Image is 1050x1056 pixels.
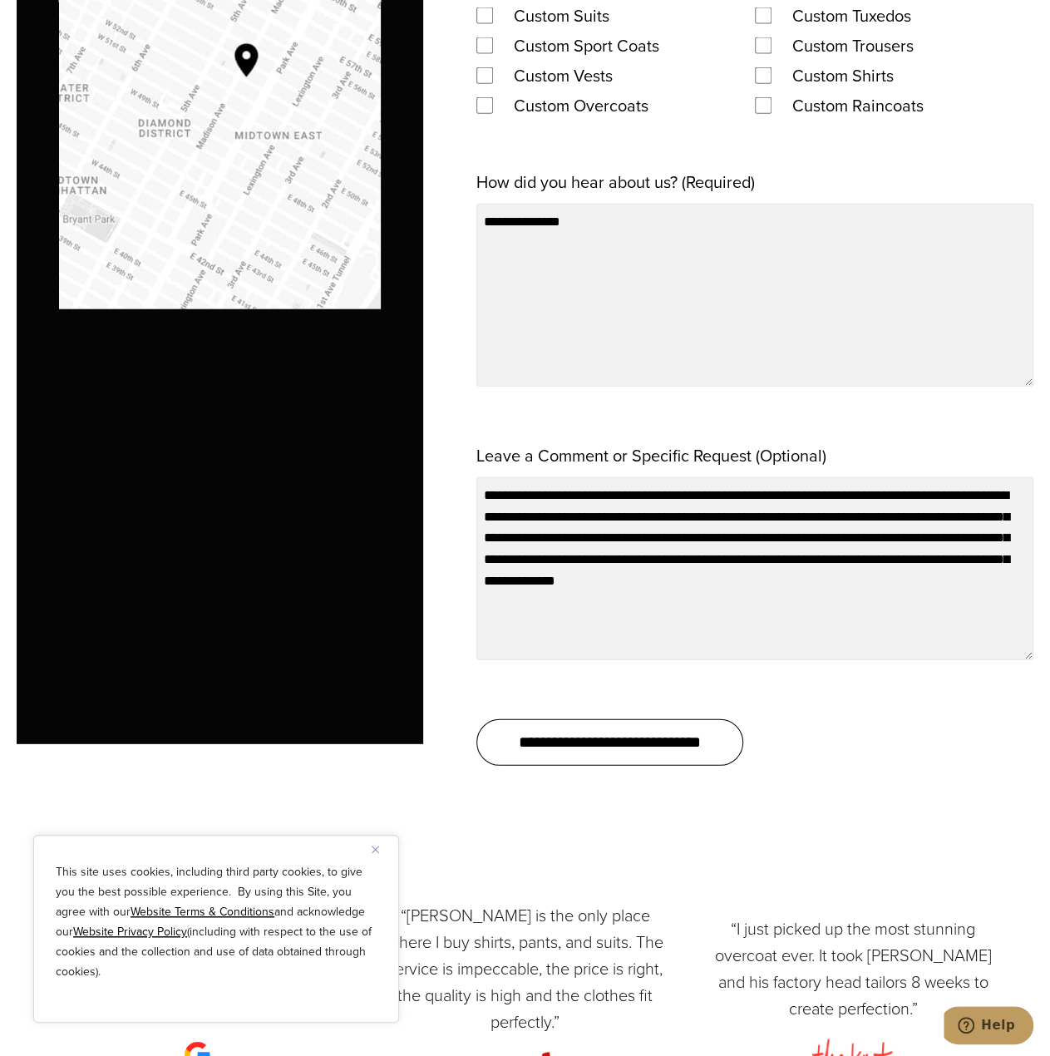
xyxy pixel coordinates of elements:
[497,91,665,121] label: Custom Overcoats
[372,846,379,853] img: Close
[944,1006,1033,1048] iframe: Opens a widget where you can chat to one of our agents
[776,61,910,91] label: Custom Shirts
[476,441,826,471] label: Leave a Comment or Specific Request (Optional)
[372,839,392,859] button: Close
[56,862,377,982] p: This site uses cookies, including third party cookies, to give you the best possible experience. ...
[776,31,930,61] label: Custom Trousers
[776,91,940,121] label: Custom Raincoats
[497,1,626,31] label: Custom Suits
[131,903,274,920] a: Website Terms & Conditions
[73,923,187,940] a: Website Privacy Policy
[707,915,998,1022] p: “I just picked up the most stunning overcoat ever. It took [PERSON_NAME] and his factory head tai...
[476,167,755,197] label: How did you hear about us? (Required)
[776,1,928,31] label: Custom Tuxedos
[497,61,629,91] label: Custom Vests
[497,31,676,61] label: Custom Sport Coats
[379,902,670,1035] p: “[PERSON_NAME] is the only place where I buy shirts, pants, and suits. The service is impeccable,...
